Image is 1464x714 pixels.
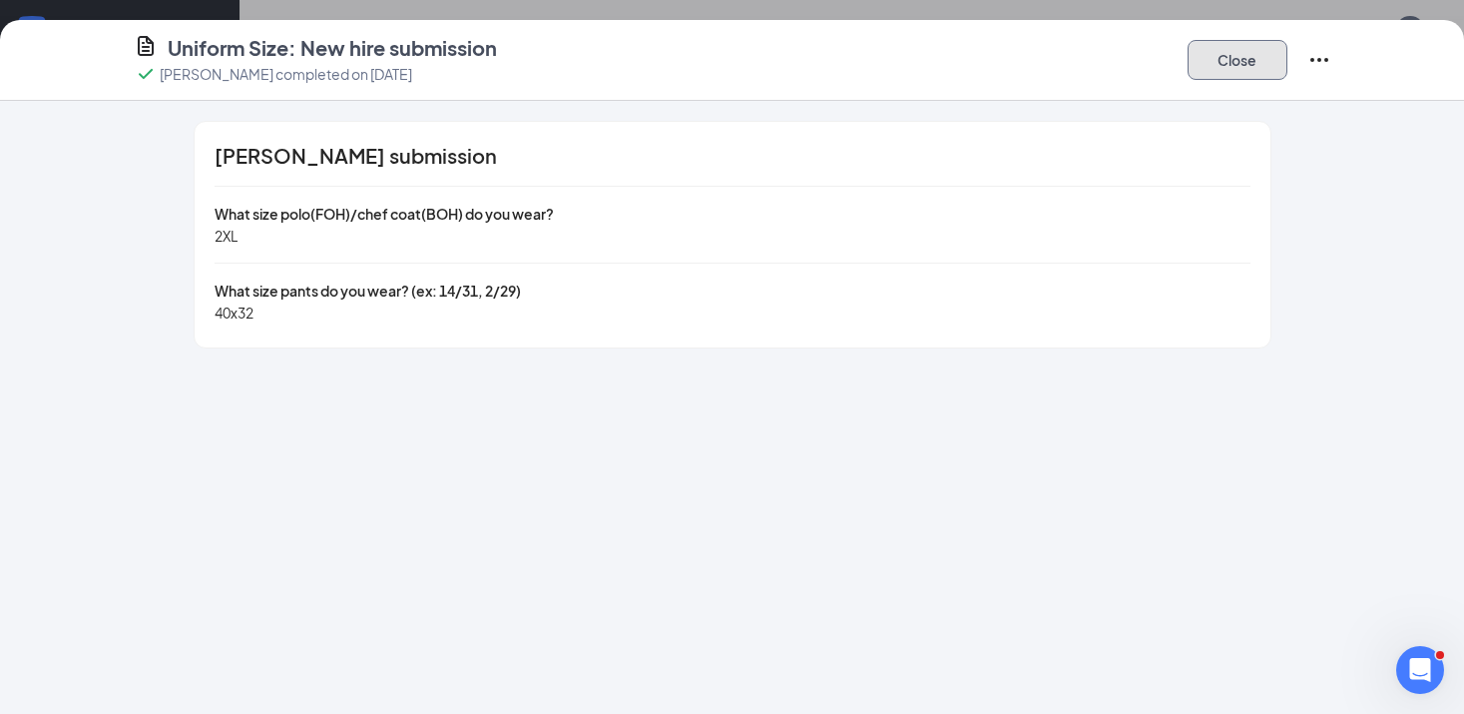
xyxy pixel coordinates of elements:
[160,64,412,84] p: [PERSON_NAME] completed on [DATE]
[215,146,497,166] span: [PERSON_NAME] submission
[1188,40,1287,80] button: Close
[1396,646,1444,694] iframe: Intercom live chat
[134,34,158,58] svg: CustomFormIcon
[215,205,554,223] span: What size polo(FOH)/chef coat(BOH) do you wear?
[1307,48,1331,72] svg: Ellipses
[215,227,238,245] span: 2XL
[215,282,521,300] span: What size pants do you wear? (ex: 14/31, 2/29)
[134,62,158,86] svg: Checkmark
[168,34,497,62] h4: Uniform Size: New hire submission
[215,304,253,322] span: 40x32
